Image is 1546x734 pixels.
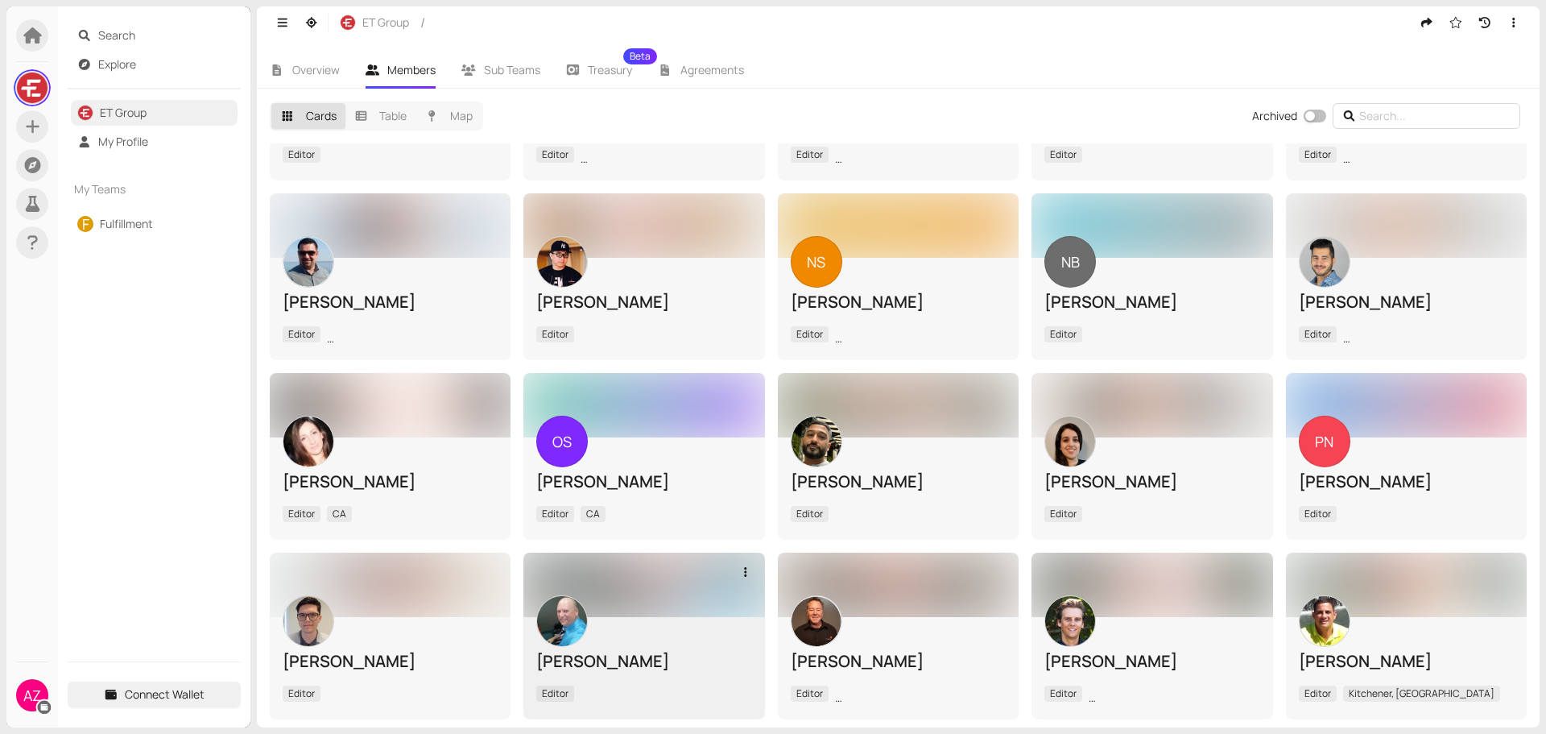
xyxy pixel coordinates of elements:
div: [PERSON_NAME] [1044,291,1259,313]
span: Editor [1299,147,1337,163]
span: [GEOGRAPHIC_DATA], [GEOGRAPHIC_DATA] [581,147,794,163]
span: Editor [791,506,829,522]
div: [PERSON_NAME] [536,471,751,493]
span: Sub Teams [484,62,540,77]
span: Kitchener, [GEOGRAPHIC_DATA] [1343,686,1500,702]
div: [PERSON_NAME] [1299,291,1514,313]
div: [PERSON_NAME] [1044,471,1259,493]
a: Explore [98,56,136,72]
img: 6GwAV8mks6.jpeg [537,237,587,287]
span: Editor [283,686,320,702]
span: My Teams [74,180,206,198]
span: Editor [536,506,574,522]
input: Search... [1359,107,1498,125]
img: OOp-x9CS-u.jpeg [1045,596,1095,646]
div: [PERSON_NAME] [536,650,751,673]
span: [GEOGRAPHIC_DATA], [GEOGRAPHIC_DATA] [327,326,540,342]
span: Editor [283,147,320,163]
img: ZDNOTmOgkG.jpeg [1300,596,1350,646]
span: NS [807,236,825,288]
span: [GEOGRAPHIC_DATA], [GEOGRAPHIC_DATA], [GEOGRAPHIC_DATA] [1089,686,1405,702]
a: My Profile [98,134,148,149]
span: Editor [1299,686,1337,702]
div: [PERSON_NAME] [791,650,1006,673]
span: OS [552,416,572,467]
div: [PERSON_NAME] [1044,650,1259,673]
img: xpnvpQhnPn.jpeg [1300,237,1350,287]
div: [PERSON_NAME] [283,291,498,313]
span: Editor [1044,506,1082,522]
span: Editor [1044,686,1082,702]
span: [GEOGRAPHIC_DATA], [GEOGRAPHIC_DATA] [835,326,1048,342]
span: Treasury [588,64,632,76]
span: Editor [536,686,574,702]
img: LsfHRQdbm8.jpeg [17,73,48,103]
img: Q3fVTsE5Jg.jpeg [283,417,333,467]
span: CA [327,506,352,522]
span: Editor [283,326,320,342]
div: Archived [1252,107,1297,125]
span: Editor [1299,506,1337,522]
button: ET Group [332,10,417,35]
img: HbKMpzTE7o.jpeg [537,596,587,646]
button: Connect Wallet [68,682,241,707]
img: 5U9_cIs7er.jpeg [792,417,841,467]
sup: Beta [623,48,657,64]
span: CA [581,506,606,522]
span: Connect Wallet [125,686,205,703]
div: [PERSON_NAME] [791,291,1006,313]
div: [PERSON_NAME] [536,291,751,313]
img: xy7dvfdhIs.jpeg [283,596,333,646]
span: Editor [536,147,574,163]
a: ET Group [100,105,147,120]
span: Editor [1299,326,1337,342]
span: ET Group [362,14,409,31]
span: Agreements [680,62,744,77]
span: Editor [791,326,829,342]
span: Search [98,23,232,48]
img: r-RjKx4yED.jpeg [341,15,355,30]
span: AZ [23,679,41,711]
span: Members [387,62,436,77]
img: mIETsH6-PW.jpeg [1045,417,1095,467]
span: Editor [536,326,574,342]
span: Editor [791,147,829,163]
img: 9pEMbGIcHV.jpeg [283,237,333,287]
div: [PERSON_NAME] [1299,471,1514,493]
span: [GEOGRAPHIC_DATA], [GEOGRAPHIC_DATA] [835,147,1048,163]
span: Editor [791,686,829,702]
img: QwBIJveO59z.jpeg [792,596,841,646]
div: [PERSON_NAME] [283,650,498,673]
a: Fulfillment [100,216,153,231]
span: Editor [283,506,320,522]
span: Editor [1044,326,1082,342]
div: [PERSON_NAME] [1299,650,1514,673]
span: Overview [292,62,340,77]
span: NB [1061,236,1080,288]
span: Editor [1044,147,1082,163]
span: PN [1315,416,1333,467]
div: [PERSON_NAME] [791,471,1006,493]
span: [GEOGRAPHIC_DATA], [GEOGRAPHIC_DATA] [835,686,1048,702]
div: My Teams [68,171,241,208]
div: [PERSON_NAME] [283,471,498,493]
